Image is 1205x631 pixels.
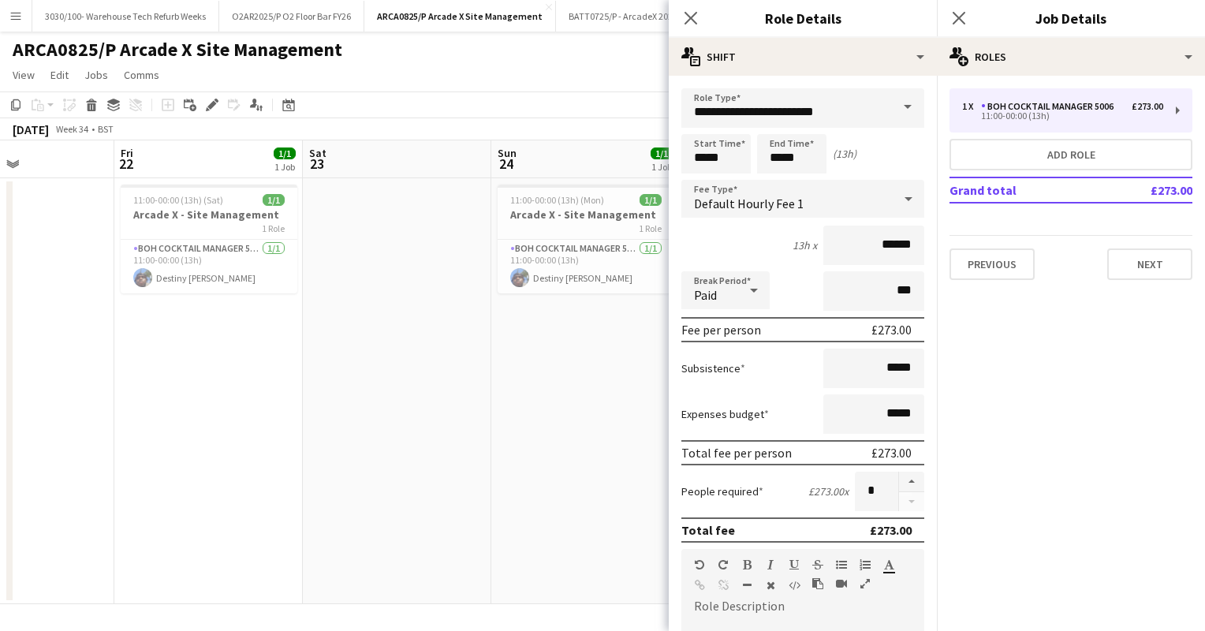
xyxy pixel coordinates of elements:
span: Fri [121,146,133,160]
span: Sat [309,146,326,160]
span: 24 [495,155,517,173]
div: 1 x [962,101,981,112]
app-card-role: BOH Cocktail Manager 50061/111:00-00:00 (13h)Destiny [PERSON_NAME] [121,240,297,293]
button: Redo [718,558,729,571]
td: £273.00 [1099,177,1192,203]
h3: Role Details [669,8,937,28]
app-job-card: 11:00-00:00 (13h) (Sat)1/1Arcade X - Site Management1 RoleBOH Cocktail Manager 50061/111:00-00:00... [121,185,297,293]
div: Total fee per person [681,445,792,461]
button: ARCA0825/P Arcade X Site Management [364,1,556,32]
app-job-card: 11:00-00:00 (13h) (Mon)1/1Arcade X - Site Management1 RoleBOH Cocktail Manager 50061/111:00-00:00... [498,185,674,293]
span: View [13,68,35,82]
button: Strikethrough [812,558,823,571]
div: Roles [937,38,1205,76]
div: £273.00 [870,522,912,538]
button: Insert video [836,577,847,590]
button: BATT0725/P - ArcadeX 2025 [556,1,691,32]
span: Edit [50,68,69,82]
span: Paid [694,287,717,303]
a: View [6,65,41,85]
button: HTML Code [789,579,800,592]
button: Next [1107,248,1192,280]
div: BST [98,123,114,135]
div: 13h x [793,238,817,252]
span: 11:00-00:00 (13h) (Mon) [510,194,604,206]
button: O2AR2025/P O2 Floor Bar FY26 [219,1,364,32]
div: £273.00 [1132,101,1163,112]
span: 1/1 [640,194,662,206]
button: Clear Formatting [765,579,776,592]
button: Italic [765,558,776,571]
div: (13h) [833,147,856,161]
span: Sun [498,146,517,160]
div: BOH Cocktail Manager 5006 [981,101,1120,112]
div: Shift [669,38,937,76]
div: 11:00-00:00 (13h) [962,112,1163,120]
div: Fee per person [681,322,761,338]
div: 1 Job [274,161,295,173]
div: £273.00 [871,322,912,338]
span: 1 Role [262,222,285,234]
span: Comms [124,68,159,82]
label: Subsistence [681,361,745,375]
span: 22 [118,155,133,173]
span: 1/1 [651,147,673,159]
span: Jobs [84,68,108,82]
h3: Arcade X - Site Management [121,207,297,222]
button: Bold [741,558,752,571]
button: Increase [899,472,924,492]
h3: Arcade X - Site Management [498,207,674,222]
button: Unordered List [836,558,847,571]
h3: Job Details [937,8,1205,28]
app-card-role: BOH Cocktail Manager 50061/111:00-00:00 (13h)Destiny [PERSON_NAME] [498,240,674,293]
span: Week 34 [52,123,91,135]
td: Grand total [949,177,1099,203]
span: 1 Role [639,222,662,234]
button: Paste as plain text [812,577,823,590]
button: 3030/100- Warehouse Tech Refurb Weeks [32,1,219,32]
button: Ordered List [860,558,871,571]
span: 1/1 [263,194,285,206]
a: Comms [118,65,166,85]
a: Edit [44,65,75,85]
span: Default Hourly Fee 1 [694,196,804,211]
a: Jobs [78,65,114,85]
button: Text Color [883,558,894,571]
span: 1/1 [274,147,296,159]
div: £273.00 [871,445,912,461]
div: 1 Job [651,161,672,173]
button: Undo [694,558,705,571]
button: Underline [789,558,800,571]
button: Horizontal Line [741,579,752,592]
h1: ARCA0825/P Arcade X Site Management [13,38,342,62]
span: 11:00-00:00 (13h) (Sat) [133,194,223,206]
label: People required [681,484,763,498]
div: Total fee [681,522,735,538]
div: £273.00 x [808,484,849,498]
div: [DATE] [13,121,49,137]
button: Fullscreen [860,577,871,590]
span: 23 [307,155,326,173]
button: Add role [949,139,1192,170]
button: Previous [949,248,1035,280]
label: Expenses budget [681,407,769,421]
